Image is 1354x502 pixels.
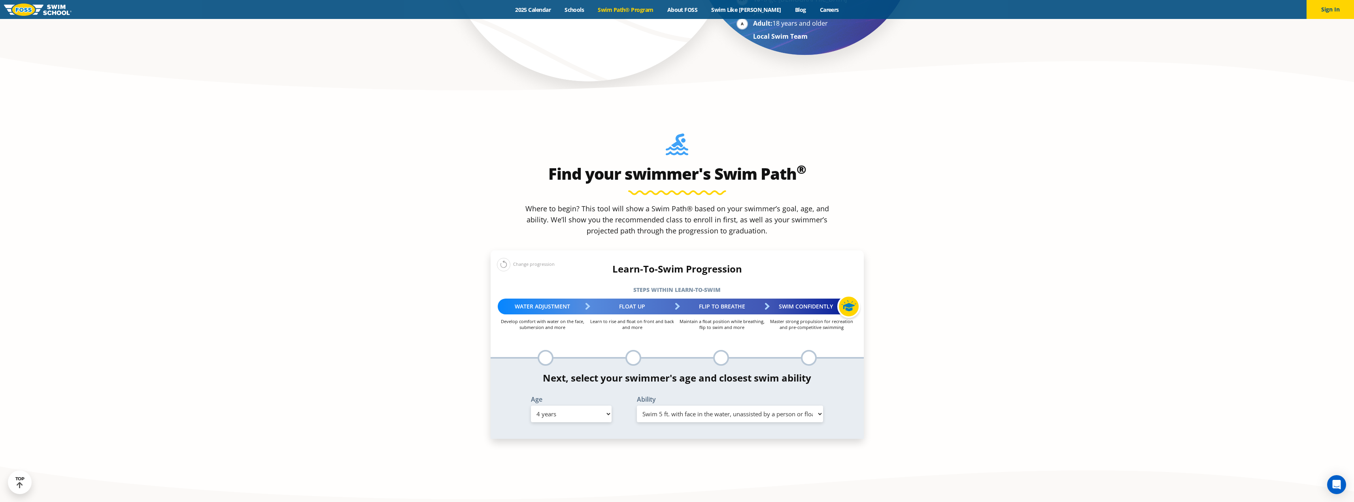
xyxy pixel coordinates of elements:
[497,258,555,271] div: Change progression
[677,299,767,314] div: Flip to Breathe
[491,284,864,295] h5: Steps within Learn-to-Swim
[677,318,767,330] p: Maintain a float position while breathing, flip to swim and more
[587,318,677,330] p: Learn to rise and float on front and back and more
[753,32,808,41] strong: Local Swim Team
[587,299,677,314] div: Float Up
[753,18,850,30] li: 18 years and older
[637,396,823,402] label: Ability
[15,476,25,489] div: TOP
[491,372,864,384] h4: Next, select your swimmer's age and closest swim ability
[498,318,587,330] p: Develop comfort with water on the face, submersion and more
[767,318,857,330] p: Master strong propulsion for recreation and pre-competitive swimming
[508,6,558,13] a: 2025 Calendar
[491,164,864,183] h2: Find your swimmer's Swim Path
[788,6,813,13] a: Blog
[704,6,788,13] a: Swim Like [PERSON_NAME]
[591,6,660,13] a: Swim Path® Program
[797,161,806,177] sup: ®
[558,6,591,13] a: Schools
[531,396,612,402] label: Age
[753,19,772,28] strong: Adult:
[666,133,688,160] img: Foss-Location-Swimming-Pool-Person.svg
[4,4,72,16] img: FOSS Swim School Logo
[498,299,587,314] div: Water Adjustment
[813,6,846,13] a: Careers
[491,263,864,275] h4: Learn-To-Swim Progression
[660,6,704,13] a: About FOSS
[1327,475,1346,494] div: Open Intercom Messenger
[767,299,857,314] div: Swim Confidently
[522,203,832,236] p: Where to begin? This tool will show a Swim Path® based on your swimmer’s goal, age, and ability. ...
